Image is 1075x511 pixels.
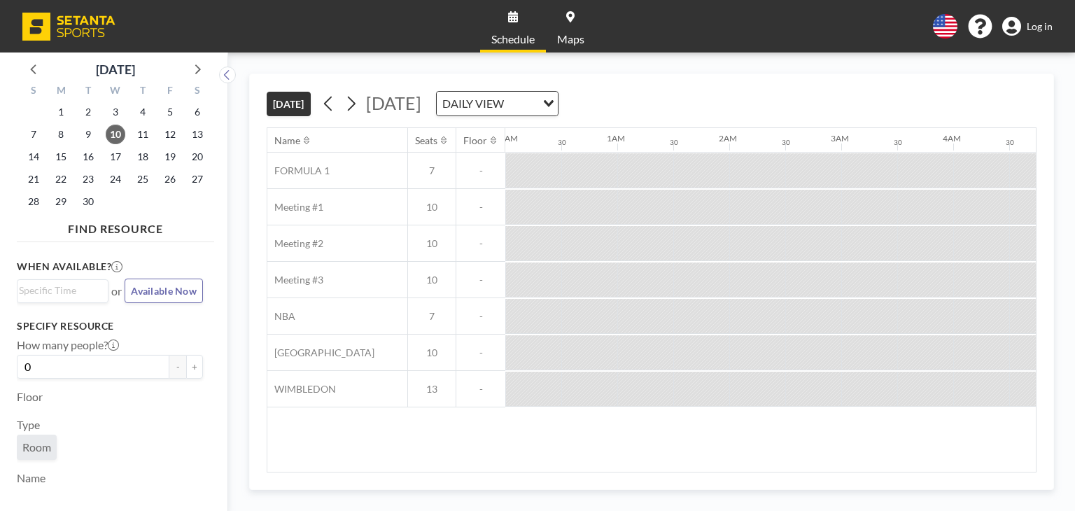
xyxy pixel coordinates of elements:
[557,34,584,45] span: Maps
[437,92,558,115] div: Search for option
[1002,17,1053,36] a: Log in
[408,346,456,359] span: 10
[24,125,43,144] span: Sunday, September 7, 2025
[408,383,456,395] span: 13
[495,133,518,143] div: 12AM
[267,237,323,250] span: Meeting #2
[106,125,125,144] span: Wednesday, September 10, 2025
[78,102,98,122] span: Tuesday, September 2, 2025
[17,338,119,352] label: How many people?
[719,133,737,143] div: 2AM
[456,201,505,213] span: -
[188,169,207,189] span: Saturday, September 27, 2025
[267,310,295,323] span: NBA
[415,134,437,147] div: Seats
[156,83,183,101] div: F
[24,192,43,211] span: Sunday, September 28, 2025
[22,13,115,41] img: organization-logo
[267,164,330,177] span: FORMULA 1
[558,138,566,147] div: 30
[160,169,180,189] span: Friday, September 26, 2025
[1027,20,1053,33] span: Log in
[129,83,156,101] div: T
[17,320,203,332] h3: Specify resource
[133,147,153,167] span: Thursday, September 18, 2025
[188,102,207,122] span: Saturday, September 6, 2025
[456,274,505,286] span: -
[408,310,456,323] span: 7
[188,147,207,167] span: Saturday, September 20, 2025
[274,134,300,147] div: Name
[456,310,505,323] span: -
[186,355,203,379] button: +
[508,94,535,113] input: Search for option
[106,147,125,167] span: Wednesday, September 17, 2025
[133,169,153,189] span: Thursday, September 25, 2025
[17,390,43,404] label: Floor
[111,284,122,298] span: or
[17,280,108,301] div: Search for option
[51,147,71,167] span: Monday, September 15, 2025
[133,125,153,144] span: Thursday, September 11, 2025
[78,169,98,189] span: Tuesday, September 23, 2025
[51,125,71,144] span: Monday, September 8, 2025
[366,92,421,113] span: [DATE]
[456,164,505,177] span: -
[894,138,902,147] div: 30
[75,83,102,101] div: T
[440,94,507,113] span: DAILY VIEW
[20,83,48,101] div: S
[607,133,625,143] div: 1AM
[133,102,153,122] span: Thursday, September 4, 2025
[125,279,203,303] button: Available Now
[408,274,456,286] span: 10
[943,133,961,143] div: 4AM
[78,147,98,167] span: Tuesday, September 16, 2025
[131,285,197,297] span: Available Now
[463,134,487,147] div: Floor
[267,274,323,286] span: Meeting #3
[782,138,790,147] div: 30
[17,216,214,236] h4: FIND RESOURCE
[160,125,180,144] span: Friday, September 12, 2025
[96,59,135,79] div: [DATE]
[51,169,71,189] span: Monday, September 22, 2025
[160,102,180,122] span: Friday, September 5, 2025
[17,418,40,432] label: Type
[24,169,43,189] span: Sunday, September 21, 2025
[106,102,125,122] span: Wednesday, September 3, 2025
[106,169,125,189] span: Wednesday, September 24, 2025
[408,201,456,213] span: 10
[17,471,45,485] label: Name
[408,164,456,177] span: 7
[188,125,207,144] span: Saturday, September 13, 2025
[51,102,71,122] span: Monday, September 1, 2025
[183,83,211,101] div: S
[408,237,456,250] span: 10
[456,237,505,250] span: -
[102,83,129,101] div: W
[456,383,505,395] span: -
[456,346,505,359] span: -
[22,440,51,454] span: Room
[24,147,43,167] span: Sunday, September 14, 2025
[78,125,98,144] span: Tuesday, September 9, 2025
[1006,138,1014,147] div: 30
[831,133,849,143] div: 3AM
[491,34,535,45] span: Schedule
[19,283,100,298] input: Search for option
[169,355,186,379] button: -
[267,383,336,395] span: WIMBLEDON
[160,147,180,167] span: Friday, September 19, 2025
[51,192,71,211] span: Monday, September 29, 2025
[78,192,98,211] span: Tuesday, September 30, 2025
[267,346,374,359] span: [GEOGRAPHIC_DATA]
[48,83,75,101] div: M
[267,201,323,213] span: Meeting #1
[670,138,678,147] div: 30
[267,92,311,116] button: [DATE]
